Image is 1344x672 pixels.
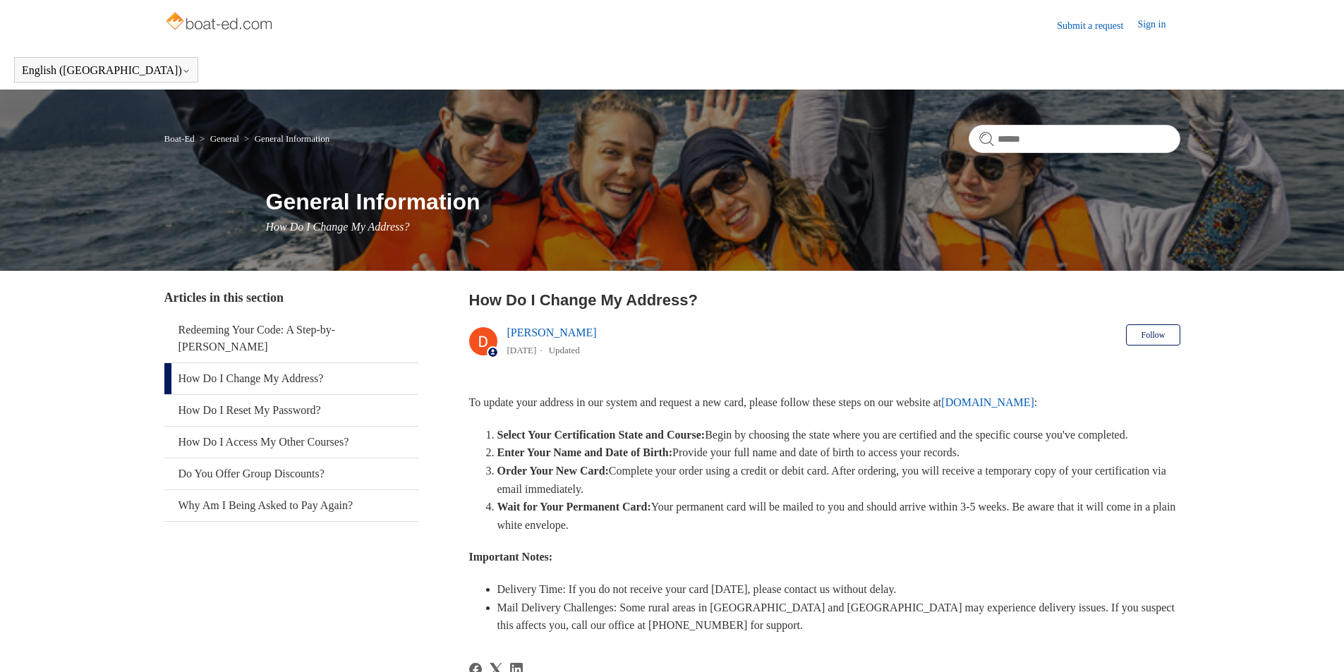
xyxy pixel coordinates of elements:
li: Boat-Ed [164,133,198,144]
div: Live chat [1297,625,1333,661]
a: Why Am I Being Asked to Pay Again? [164,490,418,521]
a: Sign in [1137,17,1180,34]
a: Do You Offer Group Discounts? [164,458,418,489]
p: To update your address in our system and request a new card, please follow these steps on our web... [469,393,1180,412]
strong: Wait for Your Permanent Card: [497,501,651,513]
h1: General Information [266,185,1180,219]
strong: Order Your New Card: [497,465,609,477]
img: Boat-Ed Help Center home page [164,8,277,37]
button: English ([GEOGRAPHIC_DATA]) [22,64,190,77]
strong: Select Your Certification State and Course: [497,429,706,441]
a: How Do I Reset My Password? [164,395,418,426]
li: Delivery Time: If you do not receive your card [DATE], please contact us without delay. [497,580,1180,599]
li: General Information [241,133,329,144]
a: General Information [255,133,329,144]
h2: How Do I Change My Address? [469,288,1180,312]
time: 03/06/2024, 12:29 [507,345,537,355]
a: [DOMAIN_NAME] [941,396,1034,408]
span: How Do I Change My Address? [266,221,410,233]
a: [PERSON_NAME] [507,326,597,338]
li: Complete your order using a credit or debit card. After ordering, you will receive a temporary co... [497,462,1180,498]
li: Begin by choosing the state where you are certified and the specific course you've completed. [497,426,1180,444]
a: General [210,133,239,144]
a: Redeeming Your Code: A Step-by-[PERSON_NAME] [164,314,418,362]
a: How Do I Change My Address? [164,363,418,394]
strong: Enter Your Name and Date of Birth: [497,446,673,458]
a: Boat-Ed [164,133,195,144]
button: Follow Article [1126,324,1180,346]
span: Articles in this section [164,291,284,305]
a: How Do I Access My Other Courses? [164,427,418,458]
li: Your permanent card will be mailed to you and should arrive within 3-5 weeks. Be aware that it wi... [497,498,1180,534]
li: Updated [549,345,580,355]
input: Search [969,125,1180,153]
li: General [197,133,241,144]
strong: Important Notes: [469,551,553,563]
li: Mail Delivery Challenges: Some rural areas in [GEOGRAPHIC_DATA] and [GEOGRAPHIC_DATA] may experie... [497,599,1180,635]
li: Provide your full name and date of birth to access your records. [497,444,1180,462]
a: Submit a request [1057,18,1137,33]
